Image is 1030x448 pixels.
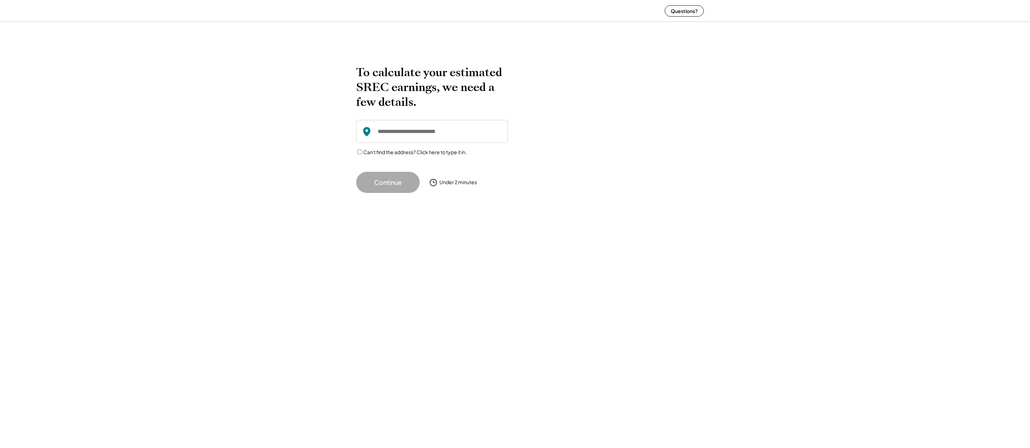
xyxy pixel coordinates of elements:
h2: To calculate your estimated SREC earnings, we need a few details. [356,65,508,109]
img: yH5BAEAAAAALAAAAAABAAEAAAIBRAA7 [526,65,663,178]
div: Under 2 minutes [439,179,477,186]
button: Questions? [665,5,704,17]
img: yH5BAEAAAAALAAAAAABAAEAAAIBRAA7 [326,1,376,20]
label: Can't find the address? Click here to type it in. [363,149,467,155]
button: Continue [356,172,420,193]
